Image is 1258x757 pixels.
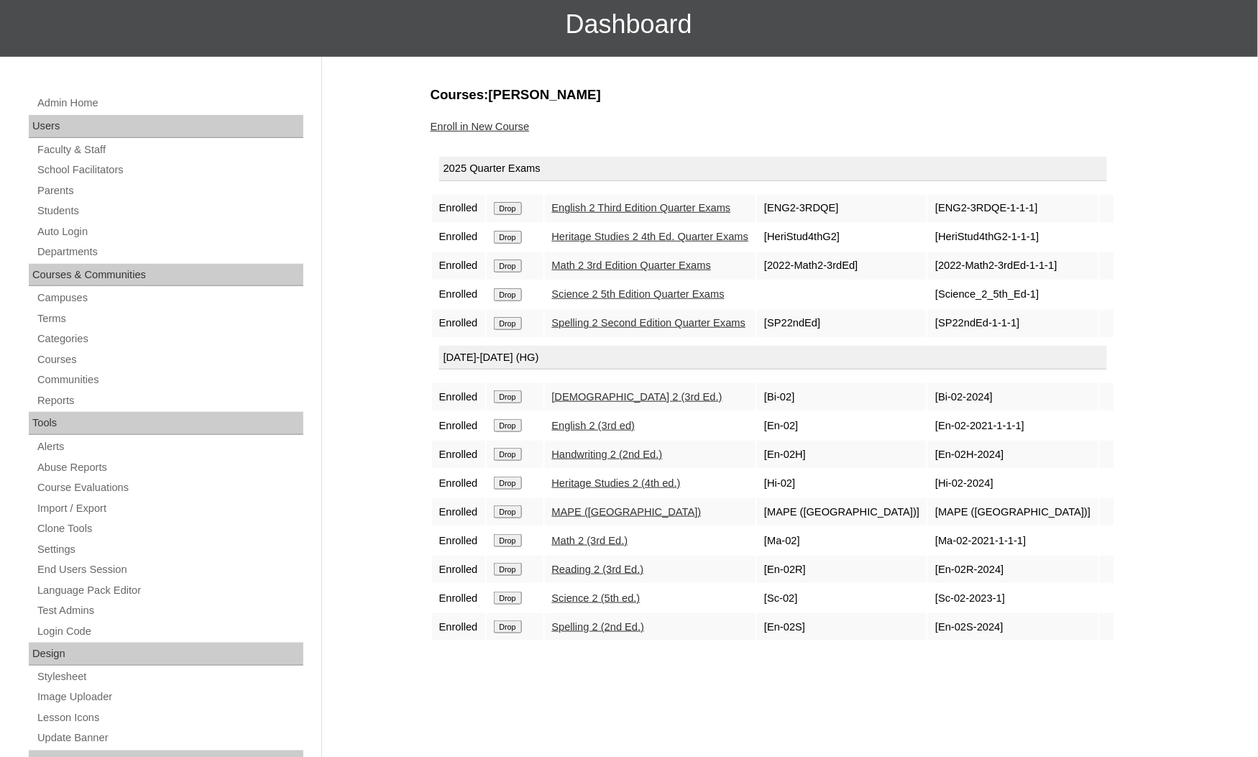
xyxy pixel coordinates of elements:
[757,469,927,497] td: [Hi-02]
[552,260,712,271] a: Math 2 3rd Edition Quarter Exams
[36,438,303,456] a: Alerts
[494,288,522,301] input: Drop
[494,505,522,518] input: Drop
[432,584,485,612] td: Enrolled
[928,498,1098,526] td: [MAPE ([GEOGRAPHIC_DATA])]
[757,613,927,641] td: [En-02S]
[552,449,663,460] a: Handwriting 2 (2nd Ed.)
[36,689,303,707] a: Image Uploader
[757,441,927,468] td: [En-02H]
[928,252,1098,280] td: [2022-Math2-3rdEd-1-1-1]
[36,330,303,348] a: Categories
[757,412,927,439] td: [En-02]
[552,202,731,214] a: English 2 Third Edition Quarter Exams
[552,231,749,242] a: Heritage Studies 2 4th Ed. Quarter Exams
[36,243,303,261] a: Departments
[431,121,530,132] a: Enroll in New Course
[757,224,927,251] td: [HeriStud4thG2]
[494,534,522,547] input: Drop
[928,195,1098,222] td: [ENG2-3RDQE-1-1-1]
[757,310,927,337] td: [SP22ndEd]
[432,441,485,468] td: Enrolled
[928,281,1098,308] td: [Science_2_5th_Ed-1]
[432,310,485,337] td: Enrolled
[432,281,485,308] td: Enrolled
[36,500,303,518] a: Import / Export
[552,535,628,546] a: Math 2 (3rd Ed.)
[552,621,645,633] a: Spelling 2 (2nd Ed.)
[494,477,522,490] input: Drop
[36,459,303,477] a: Abuse Reports
[928,469,1098,497] td: [Hi-02-2024]
[36,392,303,410] a: Reports
[432,195,485,222] td: Enrolled
[432,527,485,554] td: Enrolled
[757,195,927,222] td: [ENG2-3RDQE]
[29,115,303,138] div: Users
[432,498,485,526] td: Enrolled
[552,317,746,329] a: Spelling 2 Second Edition Quarter Exams
[552,477,681,489] a: Heritage Studies 2 (4th ed.)
[36,541,303,559] a: Settings
[552,420,635,431] a: English 2 (3rd ed)
[494,317,522,330] input: Drop
[36,623,303,641] a: Login Code
[432,224,485,251] td: Enrolled
[757,527,927,554] td: [Ma-02]
[494,419,522,432] input: Drop
[928,412,1098,439] td: [En-02-2021-1-1-1]
[36,479,303,497] a: Course Evaluations
[439,346,1107,370] div: [DATE]-[DATE] (HG)
[757,584,927,612] td: [Sc-02]
[36,289,303,307] a: Campuses
[432,252,485,280] td: Enrolled
[36,602,303,620] a: Test Admins
[432,412,485,439] td: Enrolled
[552,564,644,575] a: Reading 2 (3rd Ed.)
[552,592,641,604] a: Science 2 (5th ed.)
[36,182,303,200] a: Parents
[36,351,303,369] a: Courses
[757,498,927,526] td: [MAPE ([GEOGRAPHIC_DATA])]
[494,260,522,272] input: Drop
[36,669,303,687] a: Stylesheet
[494,390,522,403] input: Drop
[431,86,1142,104] h3: Courses:[PERSON_NAME]
[36,561,303,579] a: End Users Session
[928,613,1098,641] td: [En-02S-2024]
[494,563,522,576] input: Drop
[36,161,303,179] a: School Facilitators
[36,310,303,328] a: Terms
[36,520,303,538] a: Clone Tools
[36,94,303,112] a: Admin Home
[928,383,1098,410] td: [Bi-02-2024]
[29,643,303,666] div: Design
[494,448,522,461] input: Drop
[432,556,485,583] td: Enrolled
[928,556,1098,583] td: [En-02R-2024]
[494,231,522,244] input: Drop
[432,469,485,497] td: Enrolled
[494,202,522,215] input: Drop
[494,620,522,633] input: Drop
[29,264,303,287] div: Courses & Communities
[552,391,722,403] a: [DEMOGRAPHIC_DATA] 2 (3rd Ed.)
[928,584,1098,612] td: [Sc-02-2023-1]
[552,506,702,518] a: MAPE ([GEOGRAPHIC_DATA])
[928,310,1098,337] td: [SP22ndEd-1-1-1]
[36,371,303,389] a: Communities
[928,441,1098,468] td: [En-02H-2024]
[552,288,725,300] a: Science 2 5th Edition Quarter Exams
[928,527,1098,554] td: [Ma-02-2021-1-1-1]
[36,202,303,220] a: Students
[36,730,303,748] a: Update Banner
[757,556,927,583] td: [En-02R]
[432,613,485,641] td: Enrolled
[36,223,303,241] a: Auto Login
[928,224,1098,251] td: [HeriStud4thG2-1-1-1]
[494,592,522,605] input: Drop
[36,710,303,728] a: Lesson Icons
[36,582,303,600] a: Language Pack Editor
[439,157,1107,181] div: 2025 Quarter Exams
[757,383,927,410] td: [Bi-02]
